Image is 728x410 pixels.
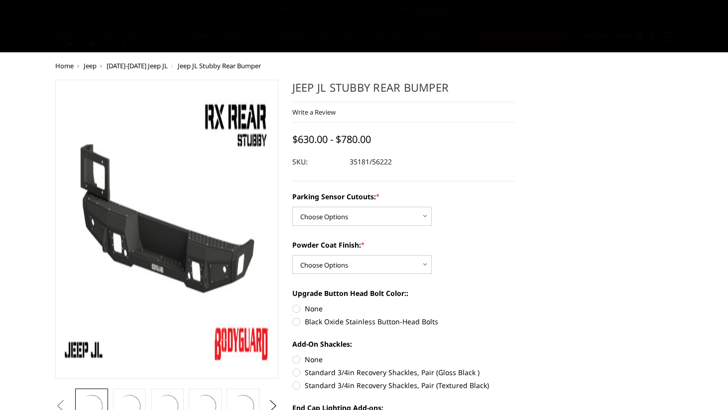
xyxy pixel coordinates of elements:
dd: 35181/56222 [350,153,392,171]
label: None [292,303,515,314]
a: More Info [420,5,453,15]
span: ▾ [559,30,563,41]
label: Upgrade Button Head Bolt Color:: [292,288,515,298]
a: Support [272,32,312,52]
span: Jeep JL Stubby Rear Bumper [178,61,261,70]
a: Write a Review [292,108,336,117]
a: Jeep [84,61,97,70]
span: 0 [635,32,643,39]
a: Dealers [322,32,360,52]
a: Cart 0 [617,22,643,49]
a: [DATE]-[DATE] Jeep JL [107,61,168,70]
a: Home [55,61,74,70]
label: Black Oxide Stainless Button-Head Bolts [292,316,515,327]
label: Standard 3/4in Recovery Shackles, Pair (Gloss Black ) [292,367,515,378]
a: Account [582,22,613,49]
span: $630.00 - $780.00 [292,133,371,146]
img: BODYGUARD BUMPERS [55,26,150,45]
label: Powder Coat Finish: [292,240,515,250]
button: Select Your Vehicle [480,27,568,45]
span: Account [582,31,613,40]
span: Cart [617,31,634,40]
label: Add-On Shackles: [292,339,515,349]
h1: Jeep JL Stubby Rear Bumper [292,80,515,102]
label: None [292,354,515,365]
a: shop all [222,32,262,52]
a: Home [191,32,212,52]
label: Standard 3/4in Recovery Shackles, Pair (Textured Black) [292,380,515,391]
img: Jeep JL Stubby Rear Bumper [58,83,275,376]
a: SEMA Show [369,32,413,52]
a: Jeep JL Stubby Rear Bumper [55,80,278,379]
dt: SKU: [292,153,342,171]
span: Select Your Vehicle [489,31,552,41]
label: Parking Sensor Cutouts: [292,191,515,202]
a: News [423,32,443,52]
